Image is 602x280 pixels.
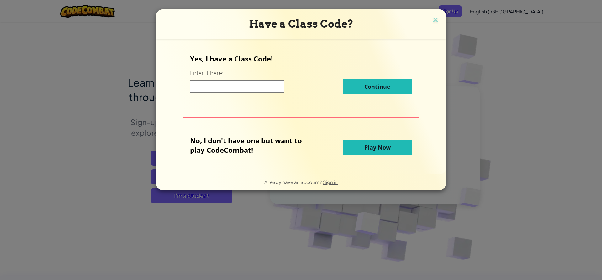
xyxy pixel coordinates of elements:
p: No, I don't have one but want to play CodeCombat! [190,136,311,155]
img: close icon [431,16,440,25]
span: Have a Class Code? [249,18,353,30]
p: Yes, I have a Class Code! [190,54,412,63]
button: Play Now [343,140,412,155]
button: Continue [343,79,412,94]
label: Enter it here: [190,69,223,77]
a: Sign in [323,179,338,185]
span: Already have an account? [264,179,323,185]
span: Continue [364,83,390,90]
span: Play Now [364,144,391,151]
